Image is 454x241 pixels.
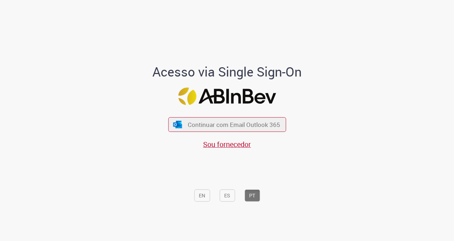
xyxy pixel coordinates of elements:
button: ícone Azure/Microsoft 360 Continuar com Email Outlook 365 [168,117,286,132]
a: Sou fornecedor [203,139,251,149]
h1: Acesso via Single Sign-On [128,65,326,79]
img: ícone Azure/Microsoft 360 [173,121,183,128]
button: ES [220,190,235,202]
button: PT [244,190,260,202]
span: Continuar com Email Outlook 365 [188,121,280,129]
img: Logo ABInBev [178,87,276,105]
button: EN [194,190,210,202]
